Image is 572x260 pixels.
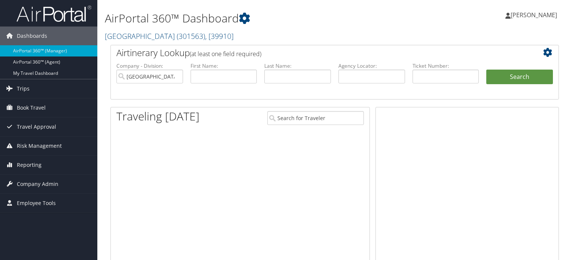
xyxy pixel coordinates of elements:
[264,62,331,70] label: Last Name:
[116,46,515,59] h2: Airtinerary Lookup
[17,175,58,193] span: Company Admin
[17,117,56,136] span: Travel Approval
[16,5,91,22] img: airportal-logo.png
[17,79,30,98] span: Trips
[105,31,234,41] a: [GEOGRAPHIC_DATA]
[17,27,47,45] span: Dashboards
[116,62,183,70] label: Company - Division:
[205,31,234,41] span: , [ 39910 ]
[267,111,364,125] input: Search for Traveler
[486,70,553,85] button: Search
[17,137,62,155] span: Risk Management
[105,10,411,26] h1: AirPortal 360™ Dashboard
[177,31,205,41] span: ( 301563 )
[17,194,56,212] span: Employee Tools
[338,62,405,70] label: Agency Locator:
[116,108,200,124] h1: Traveling [DATE]
[511,11,557,19] span: [PERSON_NAME]
[413,62,479,70] label: Ticket Number:
[190,50,261,58] span: (at least one field required)
[505,4,565,26] a: [PERSON_NAME]
[17,156,42,174] span: Reporting
[191,62,257,70] label: First Name:
[17,98,46,117] span: Book Travel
